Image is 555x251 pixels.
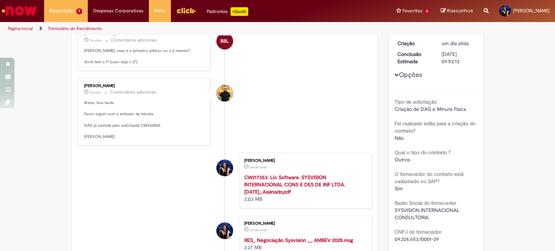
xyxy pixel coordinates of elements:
[392,51,436,65] dt: Conclusão Estimada
[216,85,233,101] div: Joao Da Costa Dias Junior
[90,38,102,43] time: 29/08/2025 15:12:45
[395,99,437,105] b: Tipo de solicitação
[48,26,102,31] a: Formulário de Atendimento
[1,4,38,18] img: ServiceNow
[50,7,75,14] span: Requisições
[395,229,442,235] b: CNPJ do fornecedor
[395,149,451,156] b: Qual o tipo do contrato ?
[395,200,456,206] b: Razão Social do fornecedor
[110,89,156,95] small: Comentários adicionais
[93,7,143,14] span: Despesas Corporativas
[90,90,101,95] time: 29/08/2025 12:26:36
[90,90,101,95] span: 3h atrás
[244,237,353,243] a: RES_ Negociação Sysvision __ AMBEV 2025.msg
[395,135,404,141] span: Não
[403,7,422,14] span: Favoritos
[442,51,475,65] div: [DATE] 09:52:13
[424,8,430,14] span: 4
[216,222,233,239] div: Luisa Barbosa
[111,37,157,43] small: Comentários adicionais
[216,33,233,49] div: undefined Online
[395,236,439,242] span: 09.224.653/0001-29
[250,228,267,232] time: 28/08/2025 13:38:56
[8,26,33,31] a: Página inicial
[244,159,365,163] div: [PERSON_NAME]
[154,7,165,14] span: More
[395,185,403,192] span: Sim
[84,48,205,65] p: [PERSON_NAME], esse é o primeiro aditivo ou o 2 mesmo? Você tem o 1º (caso seja o 2º).
[513,8,550,14] span: [PERSON_NAME]
[244,174,365,203] div: 2.03 MB
[76,8,82,14] span: 7
[207,7,248,16] div: Padroniza
[395,207,461,221] span: SYSVISION INTERNACIONAL CONSULTORIA
[244,221,365,226] div: [PERSON_NAME]
[392,40,436,47] dt: Criação
[250,165,267,169] time: 28/08/2025 13:51:31
[216,160,233,176] div: Luisa Barbosa
[244,174,345,195] a: CW217353. Lic Software. SYSVISION INTERNACIONAL CONS E DES DE INF LTDA. [DATE]_Assinado.pdf
[250,165,267,169] span: um dia atrás
[441,8,473,14] a: Rascunhos
[250,228,267,232] span: um dia atrás
[176,5,196,16] img: click_logo_yellow_360x200.png
[442,40,469,47] time: 28/08/2025 13:52:08
[84,100,205,140] p: Breno, boa tarde Favor seguir com a emissão da minuta. DAG já emitida pelo solicitante CW250855 [...
[5,22,365,35] ul: Trilhas de página
[90,38,102,43] span: 7m atrás
[442,40,475,47] div: 28/08/2025 13:52:08
[395,120,476,134] b: Foi realizado leilão para a criação do contrato?
[244,237,365,251] div: 2.27 MB
[395,106,466,112] span: Criação de DAG e Minuta Física
[220,33,229,50] span: BBL
[84,84,205,88] div: [PERSON_NAME]
[231,7,248,16] p: +GenAi
[395,156,410,163] span: Outros
[442,40,469,47] span: um dia atrás
[447,7,473,14] span: Rascunhos
[395,171,464,185] b: O fornecedor do contrato está cadastrado no SAP?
